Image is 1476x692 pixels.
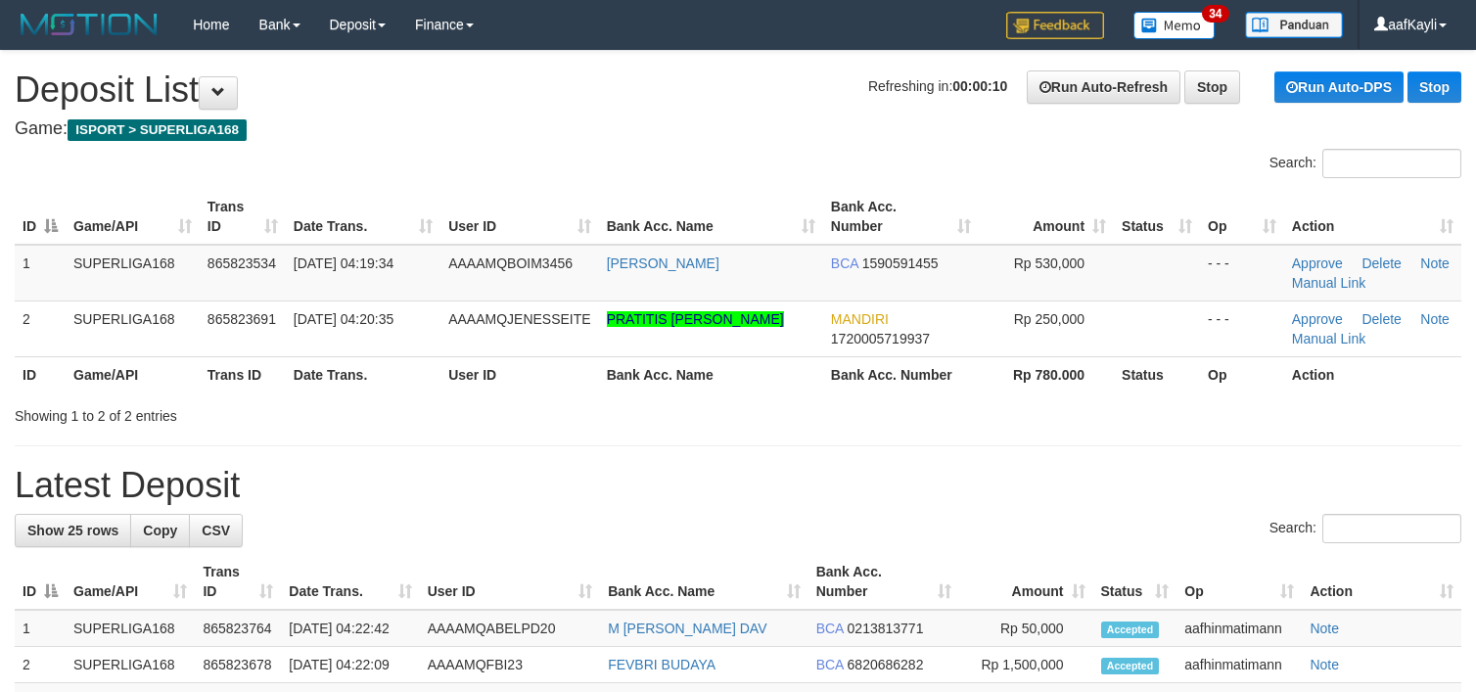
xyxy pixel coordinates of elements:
[68,119,247,141] span: ISPORT > SUPERLIGA168
[1176,647,1302,683] td: aafhinmatimann
[1114,356,1200,392] th: Status
[66,300,200,356] td: SUPERLIGA168
[607,255,719,271] a: [PERSON_NAME]
[15,300,66,356] td: 2
[15,647,66,683] td: 2
[281,610,419,647] td: [DATE] 04:22:42
[1200,245,1284,301] td: - - -
[599,356,823,392] th: Bank Acc. Name
[1133,12,1216,39] img: Button%20Memo.svg
[816,621,844,636] span: BCA
[1014,255,1084,271] span: Rp 530,000
[848,657,924,672] span: Copy 6820686282 to clipboard
[66,189,200,245] th: Game/API: activate to sort column ascending
[15,245,66,301] td: 1
[66,610,195,647] td: SUPERLIGA168
[66,554,195,610] th: Game/API: activate to sort column ascending
[1274,71,1404,103] a: Run Auto-DPS
[66,356,200,392] th: Game/API
[15,398,600,426] div: Showing 1 to 2 of 2 entries
[1322,149,1461,178] input: Search:
[1245,12,1343,38] img: panduan.png
[1361,311,1401,327] a: Delete
[1310,657,1339,672] a: Note
[823,356,980,392] th: Bank Acc. Number
[608,657,715,672] a: FEVBRI BUDAYA
[195,554,281,610] th: Trans ID: activate to sort column ascending
[208,255,276,271] span: 865823534
[1284,189,1461,245] th: Action: activate to sort column ascending
[15,189,66,245] th: ID: activate to sort column descending
[448,311,590,327] span: AAAAMQJENESSEITE
[440,189,598,245] th: User ID: activate to sort column ascending
[1322,514,1461,543] input: Search:
[1420,255,1450,271] a: Note
[143,523,177,538] span: Copy
[420,647,600,683] td: AAAAMQFBI23
[27,523,118,538] span: Show 25 rows
[448,255,573,271] span: AAAAMQBOIM3456
[1292,311,1343,327] a: Approve
[420,554,600,610] th: User ID: activate to sort column ascending
[979,356,1114,392] th: Rp 780.000
[15,554,66,610] th: ID: activate to sort column descending
[1202,5,1228,23] span: 34
[130,514,190,547] a: Copy
[294,311,393,327] span: [DATE] 04:20:35
[200,189,286,245] th: Trans ID: activate to sort column ascending
[15,70,1461,110] h1: Deposit List
[608,621,766,636] a: M [PERSON_NAME] DAV
[195,610,281,647] td: 865823764
[1284,356,1461,392] th: Action
[1176,554,1302,610] th: Op: activate to sort column ascending
[1407,71,1461,103] a: Stop
[1200,189,1284,245] th: Op: activate to sort column ascending
[599,189,823,245] th: Bank Acc. Name: activate to sort column ascending
[15,466,1461,505] h1: Latest Deposit
[294,255,393,271] span: [DATE] 04:19:34
[868,78,1007,94] span: Refreshing in:
[1184,70,1240,104] a: Stop
[15,356,66,392] th: ID
[195,647,281,683] td: 865823678
[600,554,808,610] th: Bank Acc. Name: activate to sort column ascending
[15,514,131,547] a: Show 25 rows
[281,647,419,683] td: [DATE] 04:22:09
[1027,70,1180,104] a: Run Auto-Refresh
[200,356,286,392] th: Trans ID
[15,119,1461,139] h4: Game:
[286,356,440,392] th: Date Trans.
[831,331,930,346] span: Copy 1720005719937 to clipboard
[1292,275,1366,291] a: Manual Link
[831,255,858,271] span: BCA
[959,554,1093,610] th: Amount: activate to sort column ascending
[1361,255,1401,271] a: Delete
[189,514,243,547] a: CSV
[1114,189,1200,245] th: Status: activate to sort column ascending
[15,10,163,39] img: MOTION_logo.png
[1101,622,1160,638] span: Accepted
[959,610,1093,647] td: Rp 50,000
[420,610,600,647] td: AAAAMQABELPD20
[1302,554,1461,610] th: Action: activate to sort column ascending
[979,189,1114,245] th: Amount: activate to sort column ascending
[1176,610,1302,647] td: aafhinmatimann
[1269,514,1461,543] label: Search:
[281,554,419,610] th: Date Trans.: activate to sort column ascending
[1420,311,1450,327] a: Note
[816,657,844,672] span: BCA
[862,255,939,271] span: Copy 1590591455 to clipboard
[1292,255,1343,271] a: Approve
[286,189,440,245] th: Date Trans.: activate to sort column ascending
[1310,621,1339,636] a: Note
[208,311,276,327] span: 865823691
[607,311,784,327] a: PRATITIS [PERSON_NAME]
[1014,311,1084,327] span: Rp 250,000
[66,245,200,301] td: SUPERLIGA168
[1006,12,1104,39] img: Feedback.jpg
[1093,554,1177,610] th: Status: activate to sort column ascending
[952,78,1007,94] strong: 00:00:10
[1292,331,1366,346] a: Manual Link
[1101,658,1160,674] span: Accepted
[959,647,1093,683] td: Rp 1,500,000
